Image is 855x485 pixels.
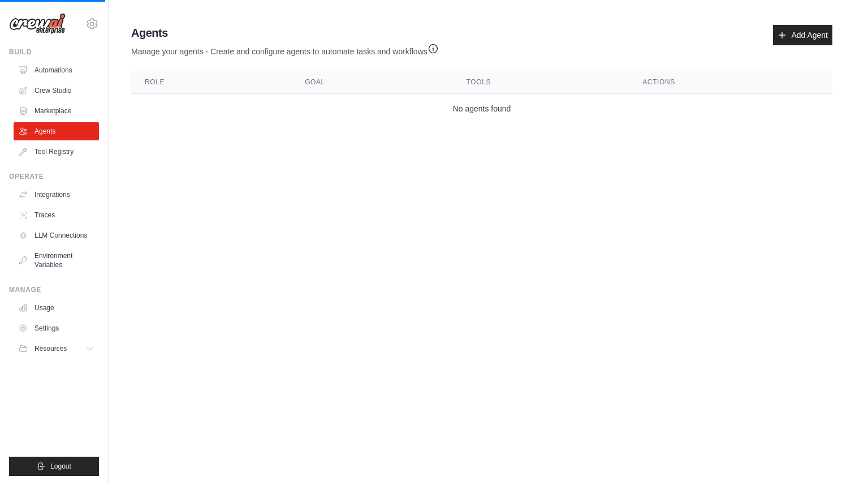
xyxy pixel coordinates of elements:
a: Marketplace [14,102,99,120]
a: Usage [14,299,99,317]
th: Tools [453,71,629,94]
div: Build [9,48,99,57]
button: Resources [14,340,99,358]
th: Goal [291,71,452,94]
a: Settings [14,319,99,337]
th: Role [131,71,291,94]
td: No agents found [131,94,832,124]
div: Operate [9,172,99,181]
div: Manage [9,285,99,294]
button: Logout [9,457,99,476]
h2: Agents [131,25,439,41]
a: Environment Variables [14,247,99,274]
a: Integrations [14,186,99,204]
a: LLM Connections [14,226,99,244]
a: Crew Studio [14,81,99,100]
a: Agents [14,122,99,140]
span: Resources [34,344,67,353]
a: Traces [14,206,99,224]
p: Manage your agents - Create and configure agents to automate tasks and workflows [131,41,439,57]
a: Add Agent [773,25,832,45]
a: Automations [14,61,99,79]
a: Tool Registry [14,143,99,161]
th: Actions [629,71,832,94]
img: Logo [9,13,66,35]
span: Logout [50,462,71,471]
